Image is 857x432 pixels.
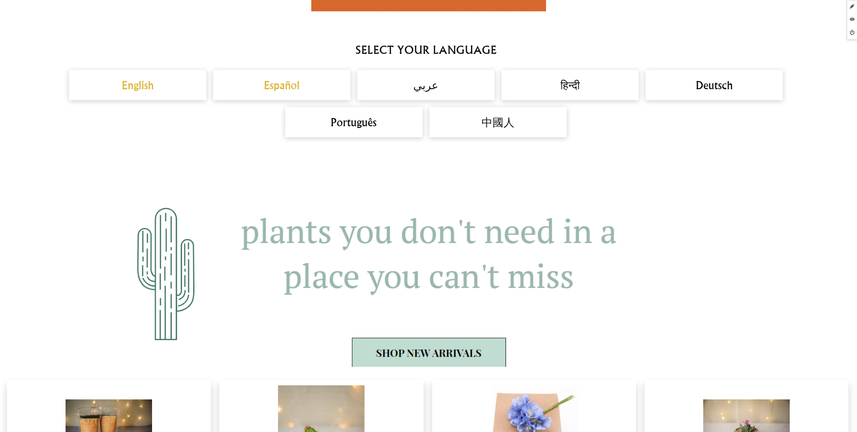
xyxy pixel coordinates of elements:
h2: 中國人 [436,114,560,130]
h2: Português [292,114,416,130]
h2: Deutsch [652,77,776,93]
a: Español [220,77,344,93]
a: English [76,77,199,93]
h2: हिन्दी [508,77,632,93]
h2: عربي [364,77,488,93]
